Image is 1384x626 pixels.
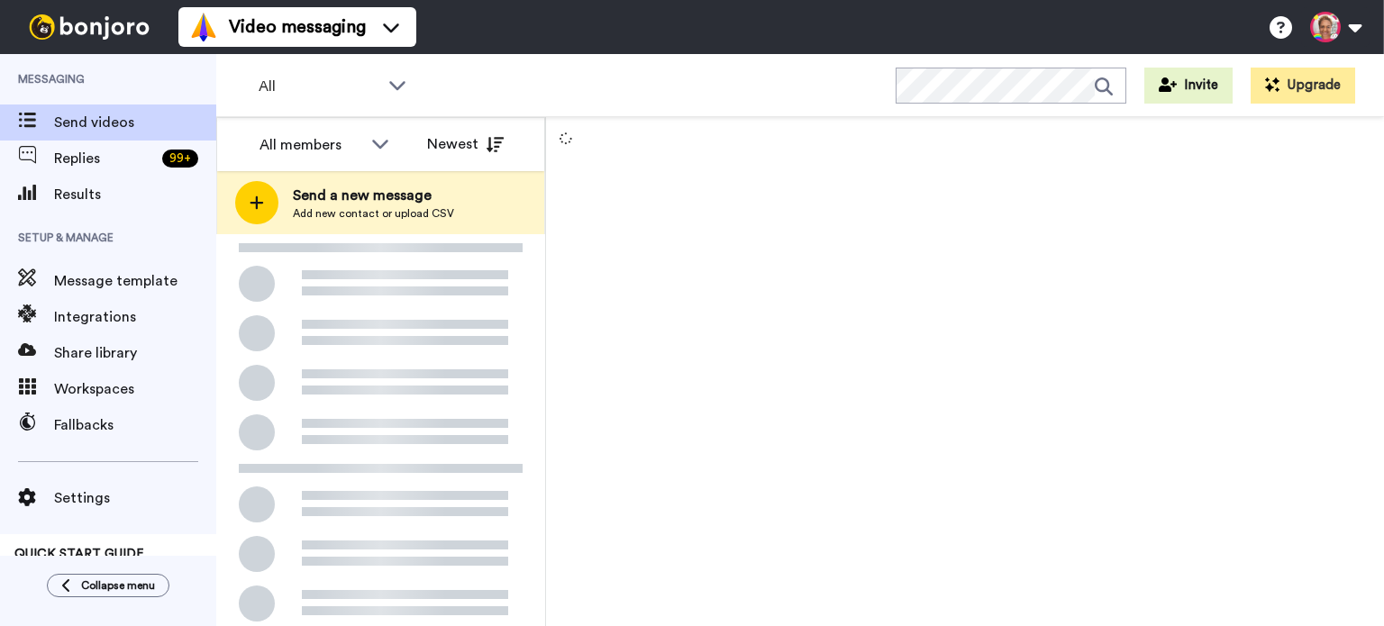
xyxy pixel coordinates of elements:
button: Upgrade [1251,68,1355,104]
span: Send a new message [293,185,454,206]
span: Add new contact or upload CSV [293,206,454,221]
span: Message template [54,270,216,292]
span: Replies [54,148,155,169]
span: Integrations [54,306,216,328]
button: Invite [1144,68,1233,104]
span: Fallbacks [54,414,216,436]
div: 99 + [162,150,198,168]
span: Workspaces [54,378,216,400]
span: QUICK START GUIDE [14,548,144,560]
img: vm-color.svg [189,13,218,41]
span: Share library [54,342,216,364]
span: Results [54,184,216,205]
button: Newest [414,126,517,162]
span: Video messaging [229,14,366,40]
span: All [259,76,379,97]
button: Collapse menu [47,574,169,597]
span: Collapse menu [81,578,155,593]
span: Send videos [54,112,216,133]
div: All members [259,134,362,156]
img: bj-logo-header-white.svg [22,14,157,40]
span: Settings [54,487,216,509]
